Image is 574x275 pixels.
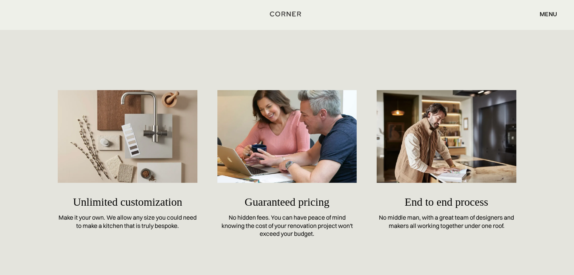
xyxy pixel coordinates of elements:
[217,214,357,238] div: No hidden fees. You can have peace of mind knowing the cost of your renovation project won't exce...
[58,190,197,214] h5: Unlimited customization
[58,90,197,183] img: Samples of materials for countertop and cabinets, colors of paint, a tap
[377,190,516,214] h5: End to end process
[58,214,197,230] div: Make it your own. We allow any size you could need to make a kitchen that is truly bespoke.
[377,214,516,230] div: No middle man, with a great team of designers and makers all working together under one roof.
[377,90,516,183] img: A man is looking through a catalog with an amusing expression on his kitchen
[217,90,357,183] img: A man and a woman are looking at something on their laptop and smiling
[540,11,557,17] div: menu
[217,190,357,214] h5: Guaranteed pricing
[266,9,308,19] a: home
[532,8,557,20] div: menu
